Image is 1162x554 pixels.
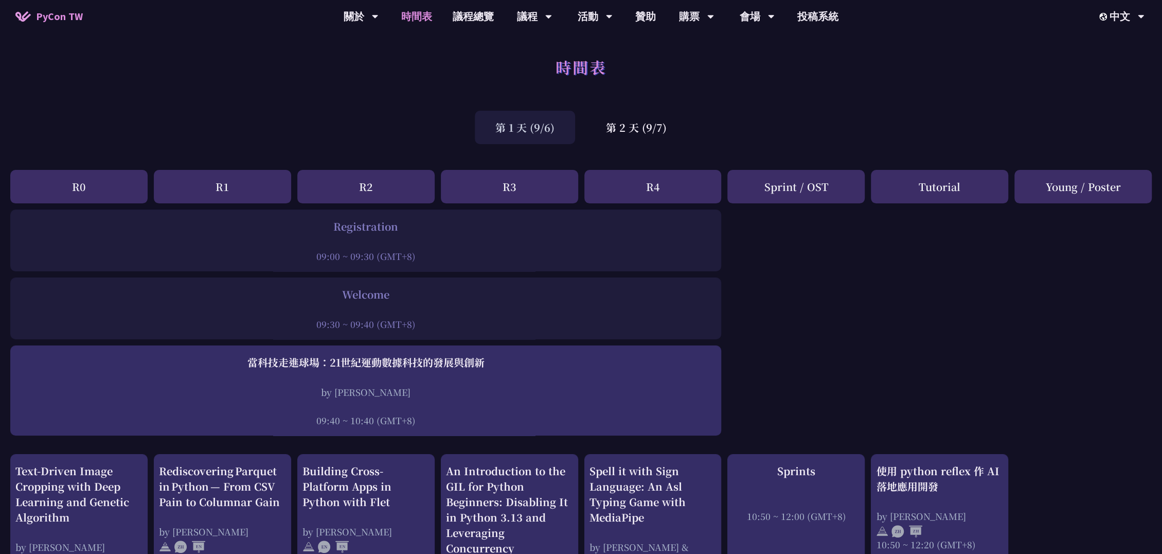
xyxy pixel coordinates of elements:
[876,538,1003,551] div: 10:50 ~ 12:20 (GMT+8)
[297,170,435,203] div: R2
[15,463,142,525] div: Text-Driven Image Cropping with Deep Learning and Genetic Algorithm
[732,510,860,523] div: 10:50 ~ 12:00 (GMT+8)
[15,250,716,263] div: 09:00 ~ 09:30 (GMT+8)
[1099,13,1110,21] img: Locale Icon
[15,414,716,427] div: 09:40 ~ 10:40 (GMT+8)
[15,11,31,22] img: Home icon of PyCon TW 2025
[15,355,716,370] div: 當科技走進球場：21世紀運動數據科技的發展與創新
[727,170,865,203] div: Sprint / OST
[589,463,717,525] div: Spell it with Sign Language: An Asl Typing Game with MediaPipe
[15,355,716,427] a: 當科技走進球場：21世紀運動數據科技的發展與創新 by [PERSON_NAME] 09:40 ~ 10:40 (GMT+8)
[15,318,716,331] div: 09:30 ~ 09:40 (GMT+8)
[302,541,315,553] img: svg+xml;base64,PHN2ZyB4bWxucz0iaHR0cDovL3d3dy53My5vcmcvMjAwMC9zdmciIHdpZHRoPSIyNCIgaGVpZ2h0PSIyNC...
[876,525,888,538] img: svg+xml;base64,PHN2ZyB4bWxucz0iaHR0cDovL3d3dy53My5vcmcvMjAwMC9zdmciIHdpZHRoPSIyNCIgaGVpZ2h0PSIyNC...
[15,287,716,302] div: Welcome
[154,170,291,203] div: R1
[876,510,1003,523] div: by [PERSON_NAME]
[876,463,1003,551] a: 使用 python reflex 作 AI 落地應用開發 by [PERSON_NAME] 10:50 ~ 12:20 (GMT+8)
[15,219,716,234] div: Registration
[585,111,687,144] div: 第 2 天 (9/7)
[15,541,142,553] div: by [PERSON_NAME]
[441,170,578,203] div: R3
[732,463,860,479] div: Sprints
[159,525,286,538] div: by [PERSON_NAME]
[36,9,83,24] span: PyCon TW
[302,525,430,538] div: by [PERSON_NAME]
[15,386,716,399] div: by [PERSON_NAME]
[475,111,575,144] div: 第 1 天 (9/6)
[10,170,148,203] div: R0
[891,525,922,538] img: ZHZH.38617ef.svg
[318,541,349,553] img: ENEN.5a408d1.svg
[1014,170,1152,203] div: Young / Poster
[584,170,722,203] div: R4
[871,170,1008,203] div: Tutorial
[159,541,171,553] img: svg+xml;base64,PHN2ZyB4bWxucz0iaHR0cDovL3d3dy53My5vcmcvMjAwMC9zdmciIHdpZHRoPSIyNCIgaGVpZ2h0PSIyNC...
[556,51,606,82] h1: 時間表
[876,463,1003,494] div: 使用 python reflex 作 AI 落地應用開發
[159,463,286,510] div: Rediscovering Parquet in Python — From CSV Pain to Columnar Gain
[302,463,430,510] div: Building Cross-Platform Apps in Python with Flet
[5,4,93,29] a: PyCon TW
[174,541,205,553] img: ZHEN.371966e.svg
